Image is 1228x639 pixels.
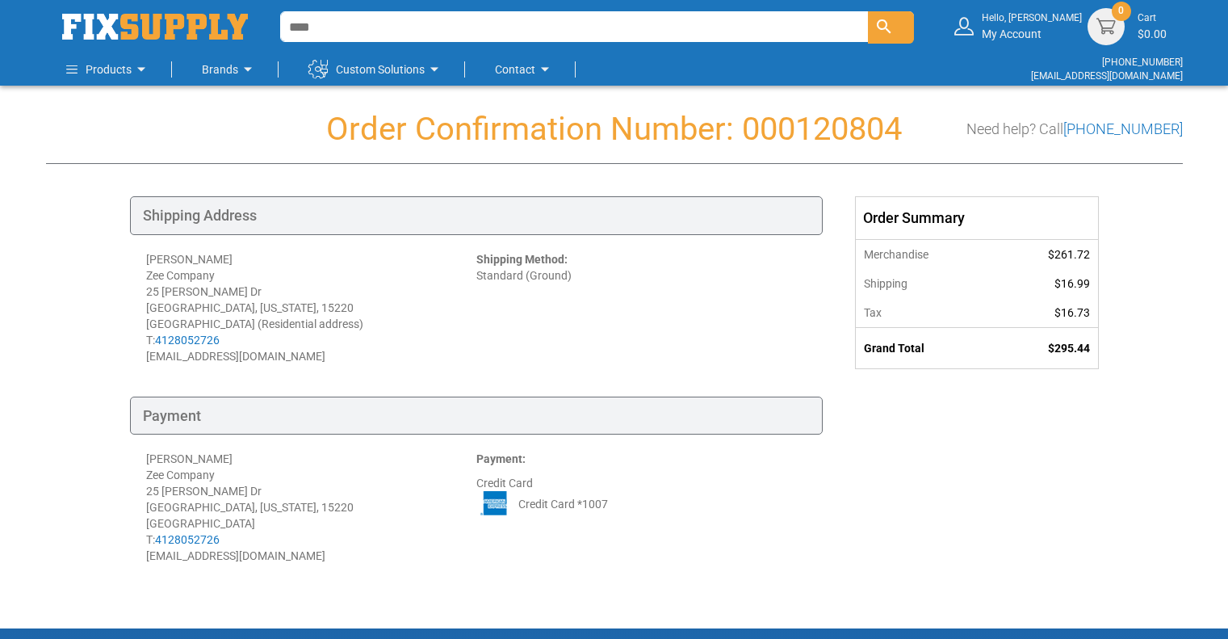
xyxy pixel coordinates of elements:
[1063,120,1183,137] a: [PHONE_NUMBER]
[518,496,608,512] span: Credit Card *1007
[1048,342,1090,355] span: $295.44
[1138,27,1167,40] span: $0.00
[856,298,996,328] th: Tax
[856,239,996,269] th: Merchandise
[1054,277,1090,290] span: $16.99
[476,452,526,465] strong: Payment:
[476,253,568,266] strong: Shipping Method:
[495,53,555,86] a: Contact
[46,111,1183,147] h1: Order Confirmation Number: 000120804
[1054,306,1090,319] span: $16.73
[1138,11,1167,25] small: Cart
[202,53,258,86] a: Brands
[146,251,476,364] div: [PERSON_NAME] Zee Company 25 [PERSON_NAME] Dr [GEOGRAPHIC_DATA], [US_STATE], 15220 [GEOGRAPHIC_DA...
[856,269,996,298] th: Shipping
[130,397,823,435] div: Payment
[1102,57,1183,68] a: [PHONE_NUMBER]
[982,11,1082,41] div: My Account
[155,533,220,546] a: 4128052726
[476,251,807,364] div: Standard (Ground)
[146,451,476,564] div: [PERSON_NAME] Zee Company 25 [PERSON_NAME] Dr [GEOGRAPHIC_DATA], [US_STATE], 15220 [GEOGRAPHIC_DA...
[864,342,924,355] strong: Grand Total
[982,11,1082,25] small: Hello, [PERSON_NAME]
[308,53,444,86] a: Custom Solutions
[856,197,1098,239] div: Order Summary
[1048,248,1090,261] span: $261.72
[155,334,220,347] a: 4128052726
[62,14,248,40] img: Fix Industrial Supply
[66,53,151,86] a: Products
[130,196,823,235] div: Shipping Address
[476,491,513,515] img: AE
[1031,70,1183,82] a: [EMAIL_ADDRESS][DOMAIN_NAME]
[62,14,248,40] a: store logo
[476,451,807,564] div: Credit Card
[1118,4,1124,18] span: 0
[966,121,1183,137] h3: Need help? Call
